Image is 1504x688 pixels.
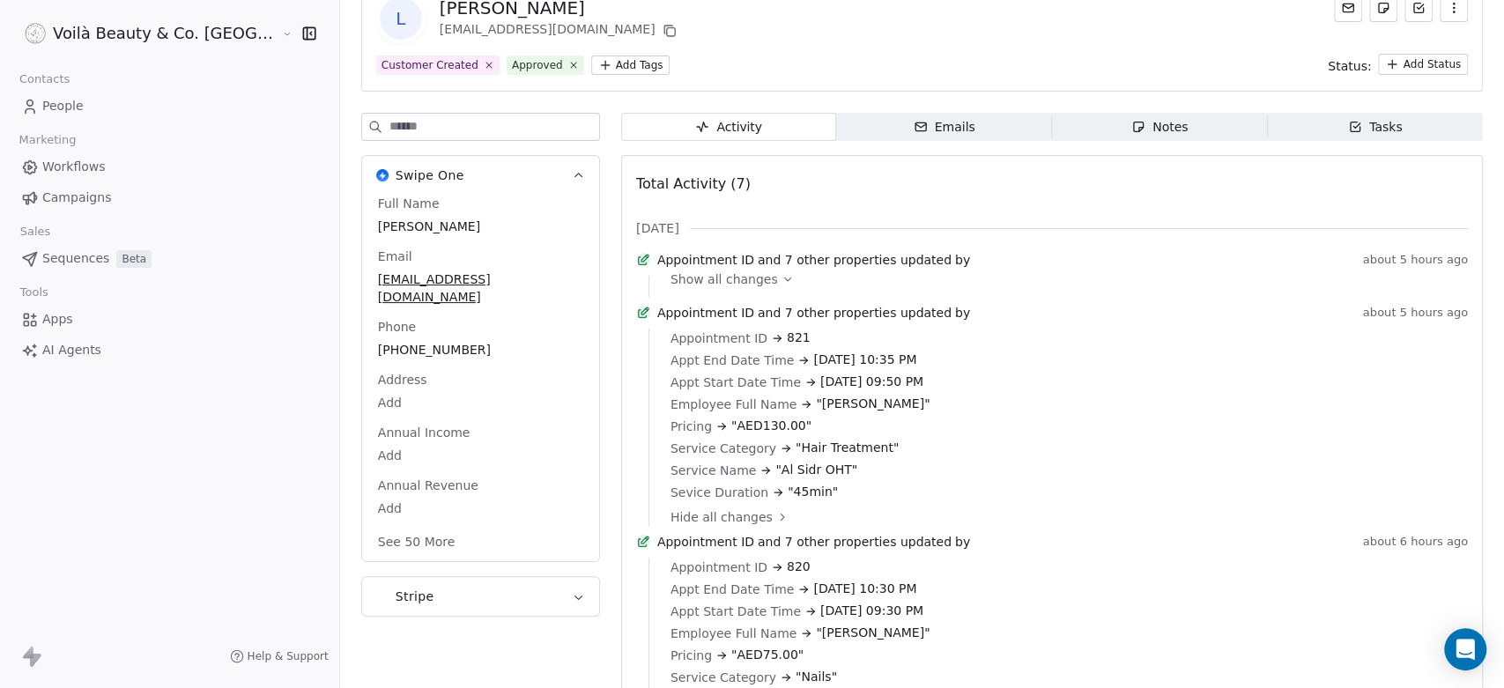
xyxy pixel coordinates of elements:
[671,440,776,457] span: Service Category
[788,483,838,501] span: "45min"
[378,499,583,517] span: Add
[14,305,325,334] a: Apps
[12,279,56,306] span: Tools
[591,55,671,75] button: Add Tags
[671,462,757,479] span: Service Name
[42,189,111,207] span: Campaigns
[382,57,478,73] div: Customer Created
[671,559,767,576] span: Appointment ID
[671,508,1456,526] a: Hide all changes
[378,341,583,359] span: [PHONE_NUMBER]
[671,351,795,369] span: Appt End Date Time
[374,371,431,388] span: Address
[758,251,952,269] span: and 7 other properties updated
[1363,306,1468,320] span: about 5 hours ago
[374,248,416,265] span: Email
[671,625,796,642] span: Employee Full Name
[1444,628,1486,670] div: Open Intercom Messenger
[816,624,930,642] span: "[PERSON_NAME]"
[813,580,916,598] span: [DATE] 10:30 PM
[758,304,952,322] span: and 7 other properties updated
[1348,118,1403,137] div: Tasks
[362,156,599,195] button: Swipe OneSwipe One
[374,477,482,494] span: Annual Revenue
[796,668,837,686] span: "Nails"
[636,175,751,192] span: Total Activity (7)
[440,20,680,41] div: [EMAIL_ADDRESS][DOMAIN_NAME]
[671,270,778,288] span: Show all changes
[671,374,801,391] span: Appt Start Date Time
[14,336,325,365] a: AI Agents
[1363,253,1468,267] span: about 5 hours ago
[14,244,325,273] a: SequencesBeta
[787,558,811,576] span: 820
[731,417,811,435] span: "AED130.00"
[1328,57,1371,75] span: Status:
[657,251,754,269] span: Appointment ID
[1363,535,1468,549] span: about 6 hours ago
[374,318,419,336] span: Phone
[362,577,599,616] button: StripeStripe
[116,250,152,268] span: Beta
[376,169,389,181] img: Swipe One
[1378,54,1468,75] button: Add Status
[21,18,269,48] button: Voilà Beauty & Co. [GEOGRAPHIC_DATA]
[813,351,916,369] span: [DATE] 10:35 PM
[14,183,325,212] a: Campaigns
[671,581,795,598] span: Appt End Date Time
[374,424,474,441] span: Annual Income
[42,97,84,115] span: People
[671,484,768,501] span: Sevice Duration
[787,329,811,347] span: 821
[671,508,773,526] span: Hide all changes
[14,152,325,181] a: Workflows
[376,590,389,603] img: Stripe
[230,649,329,663] a: Help & Support
[396,588,434,605] span: Stripe
[53,22,278,45] span: Voilà Beauty & Co. [GEOGRAPHIC_DATA]
[42,249,109,268] span: Sequences
[25,23,46,44] img: Voila_Beauty_And_Co_Logo.png
[378,270,583,306] span: [EMAIL_ADDRESS][DOMAIN_NAME]
[671,647,712,664] span: Pricing
[374,195,443,212] span: Full Name
[671,270,1456,288] a: Show all changes
[378,447,583,464] span: Add
[42,341,101,359] span: AI Agents
[671,396,796,413] span: Employee Full Name
[955,304,970,322] span: by
[657,304,754,322] span: Appointment ID
[1131,118,1188,137] div: Notes
[758,533,952,551] span: and 7 other properties updated
[820,602,923,620] span: [DATE] 09:30 PM
[512,57,563,73] div: Approved
[42,310,73,329] span: Apps
[396,166,464,184] span: Swipe One
[378,218,583,235] span: [PERSON_NAME]
[671,669,776,686] span: Service Category
[378,394,583,411] span: Add
[731,646,804,664] span: "AED75.00"
[775,461,857,479] span: "Al Sidr OHT"
[42,158,106,176] span: Workflows
[362,195,599,561] div: Swipe OneSwipe One
[955,533,970,551] span: by
[671,329,767,347] span: Appointment ID
[12,218,58,245] span: Sales
[796,439,899,457] span: "Hair Treatment"
[14,92,325,121] a: People
[816,395,930,413] span: "[PERSON_NAME]"
[636,219,679,237] span: [DATE]
[248,649,329,663] span: Help & Support
[671,603,801,620] span: Appt Start Date Time
[367,526,466,558] button: See 50 More
[914,118,975,137] div: Emails
[671,418,712,435] span: Pricing
[11,66,78,92] span: Contacts
[820,373,923,391] span: [DATE] 09:50 PM
[11,127,84,153] span: Marketing
[955,251,970,269] span: by
[657,533,754,551] span: Appointment ID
